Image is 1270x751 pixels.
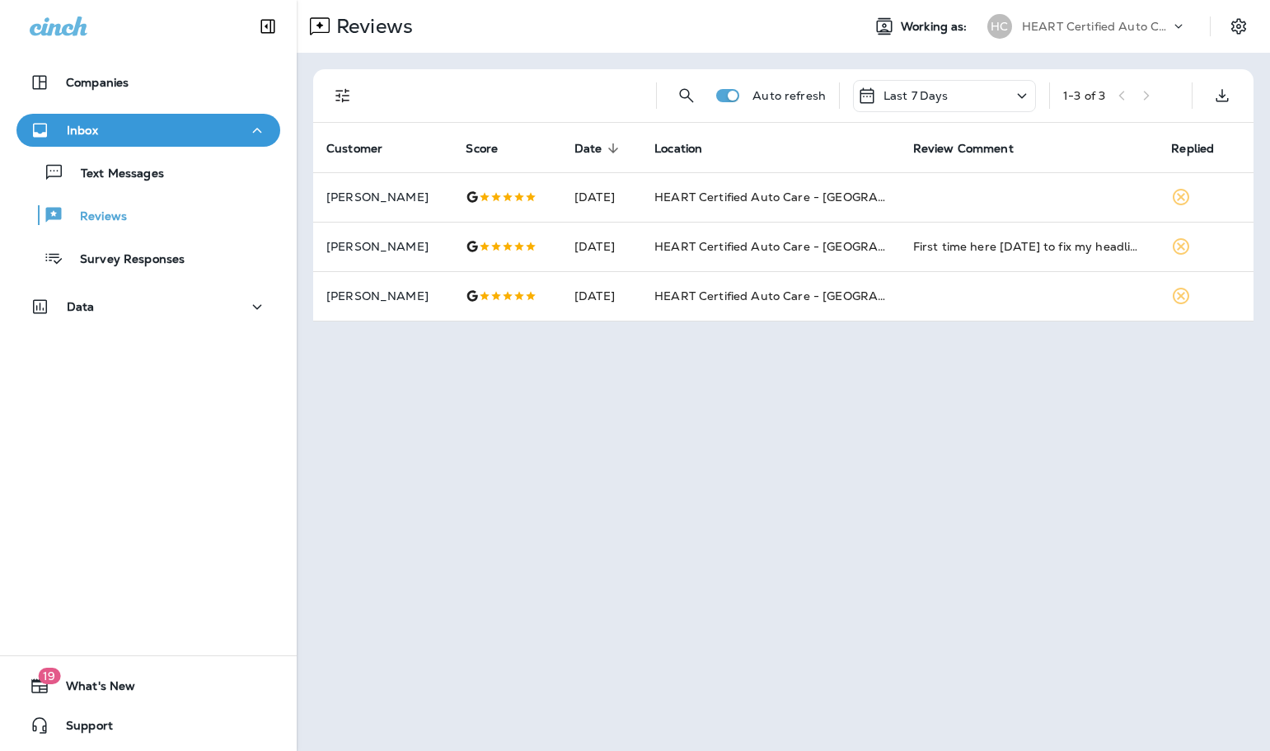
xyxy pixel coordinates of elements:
button: Data [16,290,280,323]
p: Inbox [67,124,98,137]
span: Replied [1171,141,1235,156]
div: HC [987,14,1012,39]
span: Support [49,719,113,739]
p: [PERSON_NAME] [326,240,439,253]
button: Inbox [16,114,280,147]
button: Search Reviews [670,79,703,112]
td: [DATE] [561,271,641,321]
p: HEART Certified Auto Care [1022,20,1170,33]
p: [PERSON_NAME] [326,289,439,303]
span: Date [574,142,602,156]
span: Working as: [901,20,971,34]
button: 19What's New [16,669,280,702]
p: Reviews [330,14,413,39]
p: Companies [66,76,129,89]
span: Customer [326,142,382,156]
button: Collapse Sidebar [245,10,291,43]
div: First time here today to fix my headlight they got me in and got me out super fast. Workers were ... [913,238,1146,255]
span: Customer [326,141,404,156]
p: Data [67,300,95,313]
button: Reviews [16,198,280,232]
button: Survey Responses [16,241,280,275]
span: Replied [1171,142,1214,156]
span: Review Comment [913,142,1014,156]
span: Location [654,142,702,156]
span: 19 [38,668,60,684]
p: Survey Responses [63,252,185,268]
span: Location [654,141,724,156]
button: Support [16,709,280,742]
span: Score [466,141,519,156]
button: Export as CSV [1206,79,1239,112]
span: What's New [49,679,135,699]
span: HEART Certified Auto Care - [GEOGRAPHIC_DATA] [654,239,950,254]
p: Last 7 Days [883,89,949,102]
td: [DATE] [561,222,641,271]
p: Auto refresh [752,89,826,102]
span: HEART Certified Auto Care - [GEOGRAPHIC_DATA] [654,289,950,303]
button: Text Messages [16,155,280,190]
button: Filters [326,79,359,112]
p: Reviews [63,209,127,225]
p: Text Messages [64,167,164,182]
p: [PERSON_NAME] [326,190,439,204]
span: HEART Certified Auto Care - [GEOGRAPHIC_DATA] [654,190,950,204]
span: Review Comment [913,141,1035,156]
span: Date [574,141,624,156]
span: Score [466,142,498,156]
div: 1 - 3 of 3 [1063,89,1105,102]
button: Companies [16,66,280,99]
td: [DATE] [561,172,641,222]
button: Settings [1224,12,1254,41]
